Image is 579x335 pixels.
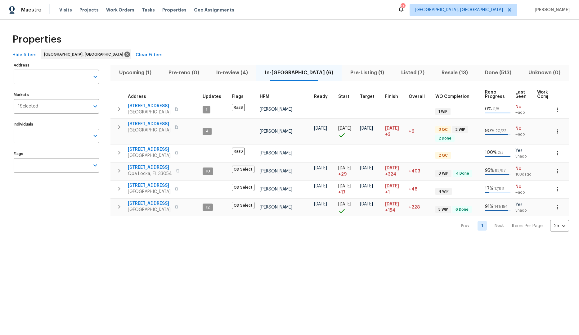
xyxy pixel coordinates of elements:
[232,94,244,99] span: Flags
[515,184,532,190] span: No
[336,119,357,144] td: Project started on time
[14,122,99,126] label: Individuals
[345,68,389,77] span: Pre-Listing (1)
[406,163,433,180] td: 403 day(s) past target finish date
[314,184,327,188] span: [DATE]
[409,169,420,173] span: +403
[260,129,292,134] span: [PERSON_NAME]
[537,90,559,99] span: Work Complete
[336,163,357,180] td: Project started 29 days late
[314,94,328,99] span: Ready
[338,94,349,99] span: Start
[485,90,505,99] span: Reno Progress
[385,189,390,195] span: +1
[91,161,100,170] button: Open
[409,94,430,99] div: Days past target finish date
[524,68,565,77] span: Unknown (0)
[515,166,532,172] span: No
[164,68,204,77] span: Pre-reno (0)
[385,94,404,99] div: Projected renovation finish date
[203,129,211,134] span: 4
[360,94,380,99] div: Target renovation project end date
[498,151,504,154] span: 2 / 2
[436,109,450,114] span: 1 WIP
[515,172,532,177] span: 103d ago
[128,171,172,177] span: Opa Locka, FL 33054
[338,171,347,177] span: + 29
[478,221,487,231] a: Goto page 1
[453,207,471,212] span: 6 Done
[515,132,532,137] span: ∞ ago
[41,49,131,59] div: [GEOGRAPHIC_DATA], [GEOGRAPHIC_DATA]
[385,202,399,206] span: [DATE]
[232,104,245,111] span: RaaS
[338,189,346,195] span: + 17
[435,94,469,99] span: WO Completion
[338,94,355,99] div: Actual renovation start date
[385,126,399,131] span: [DATE]
[515,208,532,213] span: 5h ago
[383,163,406,180] td: Scheduled to finish 324 day(s) late
[406,181,433,198] td: 48 day(s) past target finish date
[385,94,398,99] span: Finish
[338,166,351,170] span: [DATE]
[260,151,292,155] span: [PERSON_NAME]
[385,131,390,138] span: +3
[10,49,39,61] button: Hide filters
[436,189,451,194] span: 4 WIP
[211,68,253,77] span: In-review (4)
[12,51,37,59] span: Hide filters
[397,68,429,77] span: Listed (7)
[512,223,543,229] p: Items Per Page
[455,220,569,232] nav: Pagination Navigation
[485,186,493,191] span: 17 %
[260,205,292,209] span: [PERSON_NAME]
[59,7,72,13] span: Visits
[409,205,420,209] span: +228
[133,49,165,61] button: Clear Filters
[194,7,234,13] span: Geo Assignments
[338,126,351,131] span: [DATE]
[485,107,492,111] span: 0 %
[496,129,506,133] span: 20 / 22
[480,68,516,77] span: Done (513)
[128,109,171,115] span: [GEOGRAPHIC_DATA]
[494,205,508,209] span: 141 / 154
[91,131,100,140] button: Open
[383,181,406,198] td: Scheduled to finish 1 day(s) late
[21,7,42,13] span: Maestro
[485,129,495,133] span: 90 %
[44,51,126,57] span: [GEOGRAPHIC_DATA], [GEOGRAPHIC_DATA]
[232,166,254,173] span: OD Select
[485,168,494,173] span: 95 %
[14,93,99,97] label: Markets
[436,153,450,158] span: 2 QC
[532,7,570,13] span: [PERSON_NAME]
[515,126,532,132] span: No
[128,103,171,109] span: [STREET_ADDRESS]
[260,187,292,191] span: [PERSON_NAME]
[128,207,171,213] span: [GEOGRAPHIC_DATA]
[136,51,163,59] span: Clear Filters
[515,190,532,195] span: ∞ ago
[336,181,357,198] td: Project started 17 days late
[162,7,186,13] span: Properties
[91,72,100,81] button: Open
[485,150,497,155] span: 100 %
[114,68,156,77] span: Upcoming (1)
[203,169,213,174] span: 10
[401,4,405,10] div: 13
[14,152,99,156] label: Flags
[453,171,472,176] span: 4 Done
[485,204,493,209] span: 91 %
[232,184,254,191] span: OD Select
[338,202,351,206] span: [DATE]
[128,127,171,133] span: [GEOGRAPHIC_DATA]
[91,102,100,111] button: Open
[409,94,425,99] span: Overall
[436,127,450,132] span: 3 QC
[128,146,171,153] span: [STREET_ADDRESS]
[494,187,504,190] span: 17 / 98
[203,205,212,210] span: 12
[128,164,172,171] span: [STREET_ADDRESS]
